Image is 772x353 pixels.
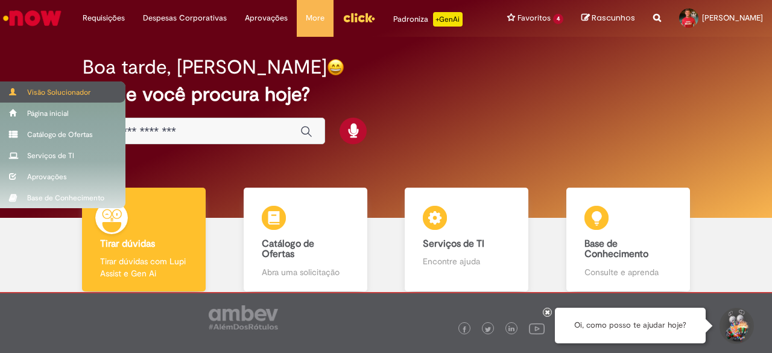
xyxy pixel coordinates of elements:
img: logo_footer_linkedin.png [508,326,514,333]
b: Base de Conhecimento [584,238,648,261]
a: Rascunhos [581,13,635,24]
a: Serviços de TI Encontre ajuda [386,188,548,292]
a: Catálogo de Ofertas Abra uma solicitação [225,188,387,292]
span: Favoritos [517,12,551,24]
img: logo_footer_facebook.png [461,326,467,332]
img: logo_footer_youtube.png [529,320,545,336]
div: Padroniza [393,12,463,27]
h2: Boa tarde, [PERSON_NAME] [83,57,327,78]
img: logo_footer_twitter.png [485,326,491,332]
span: 4 [553,14,563,24]
span: Rascunhos [592,12,635,24]
img: logo_footer_ambev_rotulo_gray.png [209,305,278,329]
span: Despesas Corporativas [143,12,227,24]
span: Aprovações [245,12,288,24]
b: Tirar dúvidas [100,238,155,250]
button: Iniciar Conversa de Suporte [718,308,754,344]
h2: O que você procura hoje? [83,84,689,105]
b: Catálogo de Ofertas [262,238,314,261]
a: Base de Conhecimento Consulte e aprenda [548,188,709,292]
div: Oi, como posso te ajudar hoje? [555,308,706,343]
p: Encontre ajuda [423,255,510,267]
b: Serviços de TI [423,238,484,250]
img: ServiceNow [1,6,63,30]
span: Requisições [83,12,125,24]
p: Abra uma solicitação [262,266,349,278]
p: +GenAi [433,12,463,27]
p: Consulte e aprenda [584,266,672,278]
p: Tirar dúvidas com Lupi Assist e Gen Ai [100,255,188,279]
a: Tirar dúvidas Tirar dúvidas com Lupi Assist e Gen Ai [63,188,225,292]
img: click_logo_yellow_360x200.png [343,8,375,27]
span: [PERSON_NAME] [702,13,763,23]
span: More [306,12,324,24]
img: happy-face.png [327,59,344,76]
